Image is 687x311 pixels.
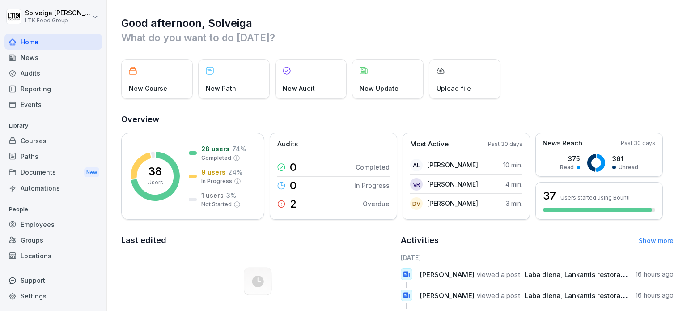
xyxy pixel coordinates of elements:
p: 2 [290,199,297,209]
p: Audits [277,139,298,149]
a: Show more [639,237,674,244]
a: News [4,50,102,65]
p: People [4,202,102,217]
a: Reporting [4,81,102,97]
a: Groups [4,232,102,248]
p: 1 users [201,191,224,200]
div: DV [410,197,423,210]
p: Overdue [363,199,390,209]
p: In Progress [354,181,390,190]
a: Events [4,97,102,112]
a: Locations [4,248,102,264]
a: Settings [4,288,102,304]
p: 24 % [228,167,242,177]
p: New Course [129,84,167,93]
div: Support [4,273,102,288]
h6: [DATE] [401,253,674,262]
p: 4 min. [505,179,522,189]
span: [PERSON_NAME] [420,291,475,300]
a: Courses [4,133,102,149]
p: 16 hours ago [636,291,674,300]
p: Read [560,163,574,171]
h2: Last edited [121,234,394,247]
div: AL [410,159,423,171]
h2: Overview [121,113,674,126]
p: 3 min. [506,199,522,208]
p: Unread [619,163,638,171]
p: 16 hours ago [636,270,674,279]
span: viewed a post [477,270,520,279]
p: 10 min. [503,160,522,170]
p: 28 users [201,144,229,153]
p: Past 30 days [488,140,522,148]
p: 361 [612,154,638,163]
p: What do you want to do [DATE]? [121,30,674,45]
span: viewed a post [477,291,520,300]
p: 9 users [201,167,225,177]
p: 0 [290,162,297,173]
p: News Reach [543,138,582,149]
p: Users started using Bounti [560,194,630,201]
p: In Progress [201,177,232,185]
p: 3 % [226,191,236,200]
p: New Path [206,84,236,93]
a: Home [4,34,102,50]
p: Not Started [201,200,232,209]
a: Paths [4,149,102,164]
p: 38 [148,166,162,177]
span: [PERSON_NAME] [420,270,475,279]
p: Completed [201,154,231,162]
p: Most Active [410,139,449,149]
a: Employees [4,217,102,232]
h2: Activities [401,234,439,247]
a: DocumentsNew [4,164,102,181]
p: Past 30 days [621,139,655,147]
h1: Good afternoon, Solveiga [121,16,674,30]
p: Solveiga [PERSON_NAME] [25,9,90,17]
div: New [84,167,99,178]
div: VR [410,178,423,191]
p: [PERSON_NAME] [427,160,478,170]
p: 74 % [232,144,246,153]
p: New Audit [283,84,315,93]
p: [PERSON_NAME] [427,199,478,208]
a: Audits [4,65,102,81]
p: Users [148,179,163,187]
a: Automations [4,180,102,196]
p: Completed [356,162,390,172]
div: Documents [4,164,102,181]
p: Upload file [437,84,471,93]
p: Library [4,119,102,133]
h3: 37 [543,188,556,204]
p: New Update [360,84,399,93]
p: [PERSON_NAME] [427,179,478,189]
p: 0 [290,180,297,191]
p: 375 [560,154,580,163]
p: LTK Food Group [25,17,90,24]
